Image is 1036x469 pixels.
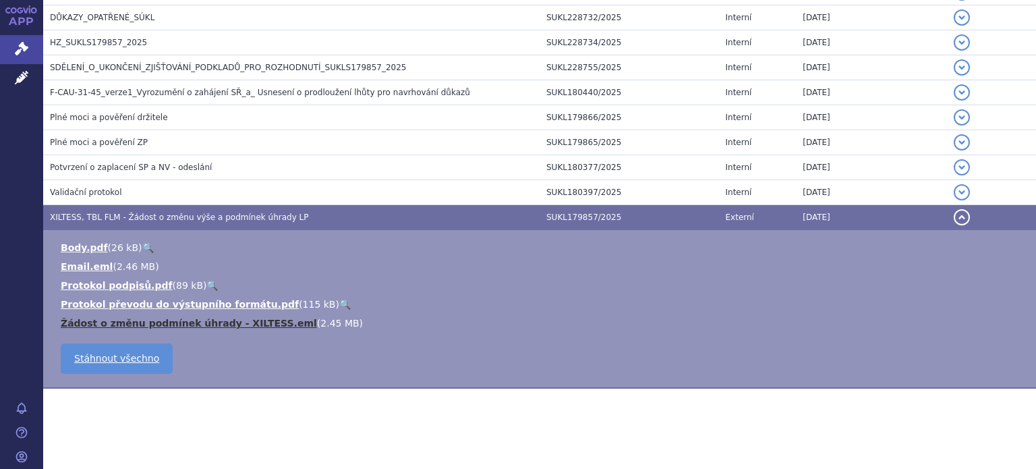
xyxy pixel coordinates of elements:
[796,80,947,105] td: [DATE]
[954,184,970,200] button: detail
[796,155,947,180] td: [DATE]
[50,188,122,197] span: Validační protokol
[50,163,212,172] span: Potvrzení o zaplacení SP a NV - odeslání
[796,130,947,155] td: [DATE]
[954,9,970,26] button: detail
[111,242,138,253] span: 26 kB
[954,34,970,51] button: detail
[954,159,970,175] button: detail
[50,13,154,22] span: DŮKAZY_OPATŘENÉ_SÚKL
[50,88,470,97] span: F-CAU-31-45_verze1_Vyrozumění o zahájení SŘ_a_ Usnesení o prodloužení lhůty pro navrhování důkazů
[50,63,406,72] span: SDĚLENÍ_O_UKONČENÍ_ZJIŠŤOVÁNÍ_PODKLADŮ_PRO_ROZHODNUTÍ_SUKLS179857_2025
[796,30,947,55] td: [DATE]
[954,59,970,76] button: detail
[796,105,947,130] td: [DATE]
[726,188,752,197] span: Interní
[61,298,1023,311] li: ( )
[117,261,155,272] span: 2.46 MB
[61,241,1023,254] li: ( )
[50,138,148,147] span: Plné moci a pověření ZP
[61,316,1023,330] li: ( )
[176,280,203,291] span: 89 kB
[50,38,147,47] span: HZ_SUKLS179857_2025
[206,280,218,291] a: 🔍
[320,318,359,329] span: 2.45 MB
[61,261,113,272] a: Email.eml
[540,180,719,205] td: SUKL180397/2025
[954,134,970,150] button: detail
[61,318,317,329] a: Žádost o změnu podmínek úhrady - XILTESS.eml
[796,180,947,205] td: [DATE]
[540,105,719,130] td: SUKL179866/2025
[726,163,752,172] span: Interní
[303,299,336,310] span: 115 kB
[726,138,752,147] span: Interní
[796,205,947,230] td: [DATE]
[540,55,719,80] td: SUKL228755/2025
[339,299,351,310] a: 🔍
[726,13,752,22] span: Interní
[50,113,168,122] span: Plné moci a pověření držitele
[726,88,752,97] span: Interní
[61,299,299,310] a: Protokol převodu do výstupního formátu.pdf
[61,343,173,374] a: Stáhnout všechno
[540,155,719,180] td: SUKL180377/2025
[726,113,752,122] span: Interní
[726,63,752,72] span: Interní
[540,80,719,105] td: SUKL180440/2025
[142,242,154,253] a: 🔍
[726,213,754,222] span: Externí
[540,205,719,230] td: SUKL179857/2025
[61,280,173,291] a: Protokol podpisů.pdf
[796,55,947,80] td: [DATE]
[954,84,970,101] button: detail
[954,209,970,225] button: detail
[540,5,719,30] td: SUKL228732/2025
[540,130,719,155] td: SUKL179865/2025
[726,38,752,47] span: Interní
[61,260,1023,273] li: ( )
[61,242,108,253] a: Body.pdf
[50,213,309,222] span: XILTESS, TBL FLM - Žádost o změnu výše a podmínek úhrady LP
[796,5,947,30] td: [DATE]
[61,279,1023,292] li: ( )
[540,30,719,55] td: SUKL228734/2025
[954,109,970,126] button: detail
